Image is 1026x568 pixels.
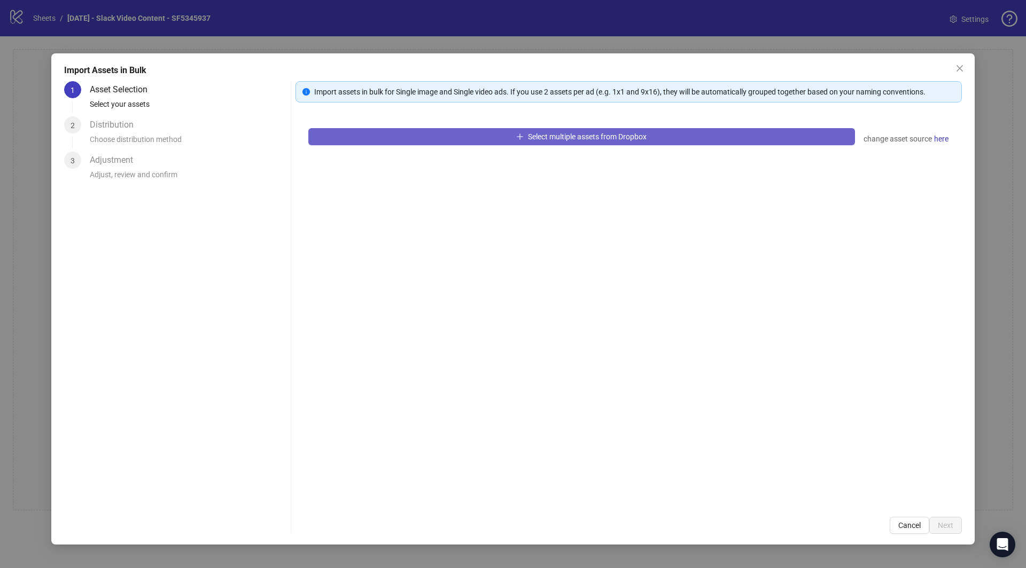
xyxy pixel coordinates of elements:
[90,133,286,152] div: Choose distribution method
[898,521,921,530] span: Cancel
[90,81,156,98] div: Asset Selection
[951,60,968,77] button: Close
[955,64,964,73] span: close
[528,132,647,141] span: Select multiple assets from Dropbox
[71,121,75,130] span: 2
[71,86,75,94] span: 1
[516,133,524,140] span: plus
[890,517,929,534] button: Cancel
[934,132,949,145] a: here
[990,532,1015,557] div: Open Intercom Messenger
[934,133,949,145] span: here
[864,132,949,145] div: change asset source
[302,88,310,96] span: info-circle
[314,86,955,98] div: Import assets in bulk for Single image and Single video ads. If you use 2 assets per ad (e.g. 1x1...
[71,156,75,165] span: 3
[90,152,142,169] div: Adjustment
[929,517,962,534] button: Next
[308,128,855,145] button: Select multiple assets from Dropbox
[90,169,286,187] div: Adjust, review and confirm
[64,64,962,77] div: Import Assets in Bulk
[90,98,286,116] div: Select your assets
[90,116,142,133] div: Distribution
